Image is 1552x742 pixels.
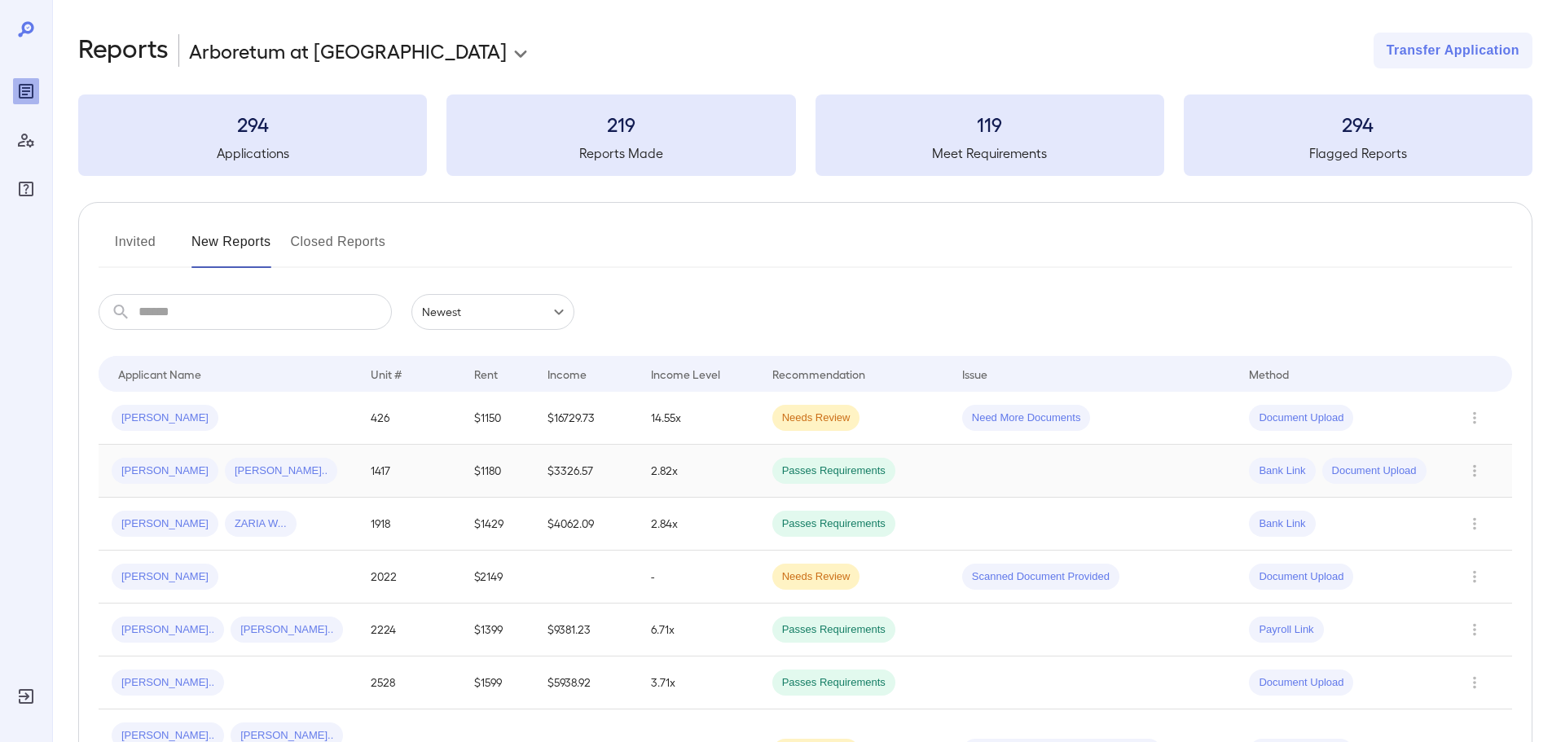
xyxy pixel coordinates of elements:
[358,392,461,445] td: 426
[638,392,759,445] td: 14.55x
[112,569,218,585] span: [PERSON_NAME]
[112,463,218,479] span: [PERSON_NAME]
[772,622,895,638] span: Passes Requirements
[474,364,500,384] div: Rent
[461,656,534,709] td: $1599
[1462,670,1488,696] button: Row Actions
[1322,463,1427,479] span: Document Upload
[358,445,461,498] td: 1417
[1249,569,1353,585] span: Document Upload
[962,364,988,384] div: Issue
[78,94,1532,176] summary: 294Applications219Reports Made119Meet Requirements294Flagged Reports
[461,498,534,551] td: $1429
[772,463,895,479] span: Passes Requirements
[772,675,895,691] span: Passes Requirements
[1374,33,1532,68] button: Transfer Application
[13,127,39,153] div: Manage Users
[534,604,638,656] td: $9381.23
[358,656,461,709] td: 2528
[446,143,795,163] h5: Reports Made
[112,622,224,638] span: [PERSON_NAME]..
[547,364,587,384] div: Income
[534,656,638,709] td: $5938.92
[816,143,1164,163] h5: Meet Requirements
[13,78,39,104] div: Reports
[1462,511,1488,537] button: Row Actions
[189,37,507,64] p: Arboretum at [GEOGRAPHIC_DATA]
[1249,411,1353,426] span: Document Upload
[358,604,461,656] td: 2224
[962,569,1119,585] span: Scanned Document Provided
[358,551,461,604] td: 2022
[461,392,534,445] td: $1150
[112,675,224,691] span: [PERSON_NAME]..
[231,622,343,638] span: [PERSON_NAME]..
[78,143,427,163] h5: Applications
[411,294,574,330] div: Newest
[772,411,860,426] span: Needs Review
[962,411,1091,426] span: Need More Documents
[191,229,271,268] button: New Reports
[638,498,759,551] td: 2.84x
[638,445,759,498] td: 2.82x
[1462,617,1488,643] button: Row Actions
[358,498,461,551] td: 1918
[461,551,534,604] td: $2149
[78,111,427,137] h3: 294
[1462,458,1488,484] button: Row Actions
[446,111,795,137] h3: 219
[13,683,39,709] div: Log Out
[638,656,759,709] td: 3.71x
[291,229,386,268] button: Closed Reports
[816,111,1164,137] h3: 119
[99,229,172,268] button: Invited
[1184,143,1532,163] h5: Flagged Reports
[461,604,534,656] td: $1399
[534,392,638,445] td: $16729.73
[78,33,169,68] h2: Reports
[1249,364,1289,384] div: Method
[371,364,402,384] div: Unit #
[534,445,638,498] td: $3326.57
[225,463,337,479] span: [PERSON_NAME]..
[772,516,895,532] span: Passes Requirements
[651,364,720,384] div: Income Level
[1249,463,1315,479] span: Bank Link
[772,569,860,585] span: Needs Review
[638,604,759,656] td: 6.71x
[1462,564,1488,590] button: Row Actions
[112,516,218,532] span: [PERSON_NAME]
[118,364,201,384] div: Applicant Name
[13,176,39,202] div: FAQ
[638,551,759,604] td: -
[225,516,297,532] span: ZARIA W...
[1462,405,1488,431] button: Row Actions
[1249,675,1353,691] span: Document Upload
[461,445,534,498] td: $1180
[1184,111,1532,137] h3: 294
[534,498,638,551] td: $4062.09
[1249,516,1315,532] span: Bank Link
[112,411,218,426] span: [PERSON_NAME]
[772,364,865,384] div: Recommendation
[1249,622,1323,638] span: Payroll Link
